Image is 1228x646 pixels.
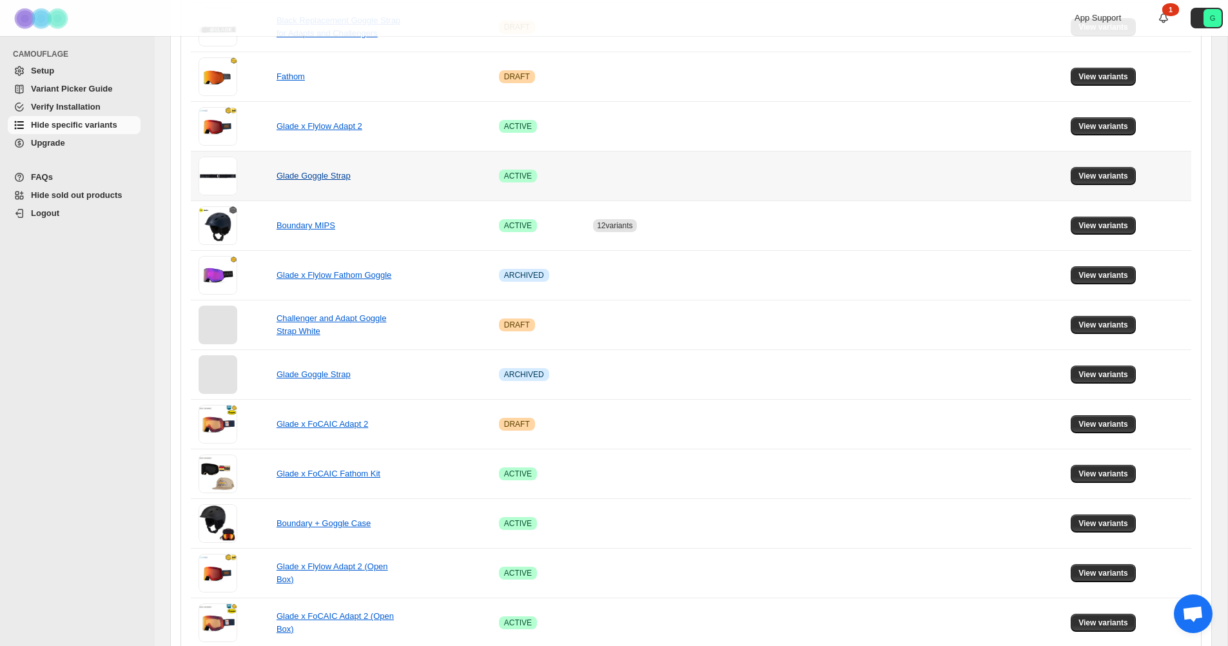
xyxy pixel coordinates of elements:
[504,369,544,380] span: ARCHIVED
[277,518,371,528] a: Boundary + Goggle Case
[1204,9,1222,27] span: Avatar with initials G
[199,206,237,245] img: Boundary MIPS
[1075,13,1121,23] span: App Support
[31,66,54,75] span: Setup
[1078,72,1128,82] span: View variants
[1078,270,1128,280] span: View variants
[277,72,305,81] a: Fathom
[199,504,237,543] img: Boundary + Goggle Case
[1210,14,1216,22] text: G
[199,157,237,195] img: Glade Goggle Strap
[504,419,530,429] span: DRAFT
[1078,469,1128,479] span: View variants
[1157,12,1170,24] a: 1
[199,603,237,642] img: Glade x FoCAIC Adapt 2 (Open Box)
[1071,366,1136,384] button: View variants
[1071,465,1136,483] button: View variants
[1071,266,1136,284] button: View variants
[8,204,141,222] a: Logout
[1078,121,1128,132] span: View variants
[1071,217,1136,235] button: View variants
[504,121,532,132] span: ACTIVE
[1078,618,1128,628] span: View variants
[8,116,141,134] a: Hide specific variants
[504,220,532,231] span: ACTIVE
[597,221,632,230] span: 12 variants
[1071,167,1136,185] button: View variants
[31,172,53,182] span: FAQs
[504,469,532,479] span: ACTIVE
[1078,171,1128,181] span: View variants
[199,256,237,295] img: Glade x Flylow Fathom Goggle
[277,220,335,230] a: Boundary MIPS
[504,171,532,181] span: ACTIVE
[277,313,387,336] a: Challenger and Adapt Goggle Strap White
[1071,415,1136,433] button: View variants
[10,1,75,36] img: Camouflage
[1078,518,1128,529] span: View variants
[1071,614,1136,632] button: View variants
[31,84,112,93] span: Variant Picker Guide
[31,190,122,200] span: Hide sold out products
[1071,316,1136,334] button: View variants
[277,270,391,280] a: Glade x Flylow Fathom Goggle
[277,171,351,181] a: Glade Goggle Strap
[199,455,237,493] img: Glade x FoCAIC Fathom Kit
[1078,568,1128,578] span: View variants
[31,138,65,148] span: Upgrade
[1078,320,1128,330] span: View variants
[8,80,141,98] a: Variant Picker Guide
[504,270,544,280] span: ARCHIVED
[8,168,141,186] a: FAQs
[199,405,237,444] img: Glade x FoCAIC Adapt 2
[1078,220,1128,231] span: View variants
[1071,68,1136,86] button: View variants
[199,554,237,592] img: Glade x Flylow Adapt 2 (Open Box)
[8,134,141,152] a: Upgrade
[1174,594,1213,633] div: Open chat
[8,186,141,204] a: Hide sold out products
[31,102,101,112] span: Verify Installation
[31,208,59,218] span: Logout
[199,107,237,146] img: Glade x Flylow Adapt 2
[199,57,237,96] img: Fathom
[277,369,351,379] a: Glade Goggle Strap
[504,568,532,578] span: ACTIVE
[1078,419,1128,429] span: View variants
[277,419,368,429] a: Glade x FoCAIC Adapt 2
[277,469,380,478] a: Glade x FoCAIC Fathom Kit
[504,518,532,529] span: ACTIVE
[1078,369,1128,380] span: View variants
[1191,8,1223,28] button: Avatar with initials G
[8,98,141,116] a: Verify Installation
[504,320,530,330] span: DRAFT
[1071,514,1136,533] button: View variants
[277,562,388,584] a: Glade x Flylow Adapt 2 (Open Box)
[504,618,532,628] span: ACTIVE
[504,72,530,82] span: DRAFT
[277,121,362,131] a: Glade x Flylow Adapt 2
[1071,564,1136,582] button: View variants
[8,62,141,80] a: Setup
[1071,117,1136,135] button: View variants
[31,120,117,130] span: Hide specific variants
[277,611,394,634] a: Glade x FoCAIC Adapt 2 (Open Box)
[1162,3,1179,16] div: 1
[13,49,146,59] span: CAMOUFLAGE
